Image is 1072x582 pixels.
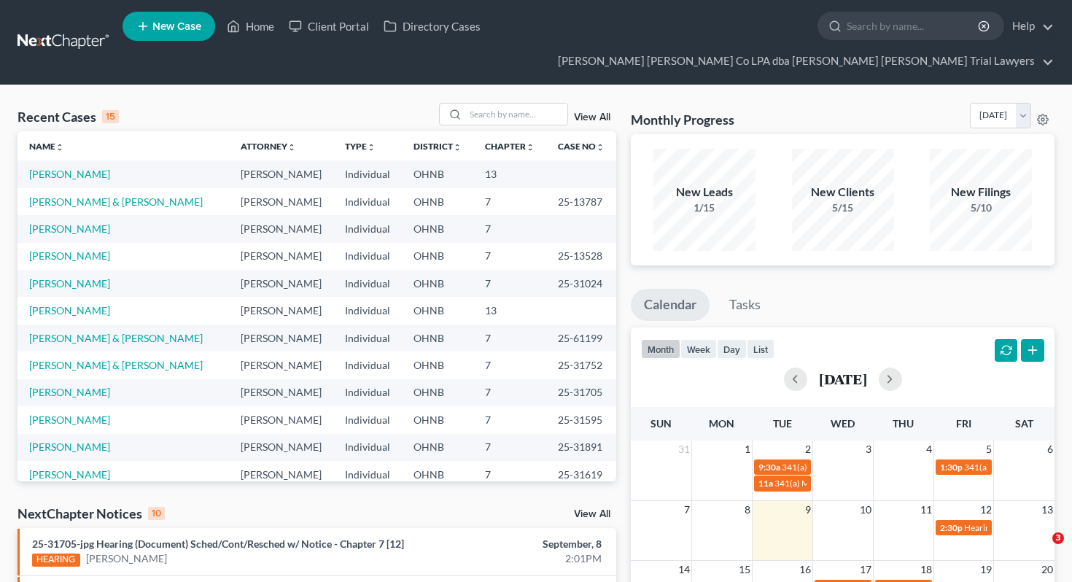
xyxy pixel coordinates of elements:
a: Nameunfold_more [29,141,64,152]
td: [PERSON_NAME] [229,297,333,324]
a: [PERSON_NAME] & [PERSON_NAME] [29,332,203,344]
a: Calendar [631,289,710,321]
span: Wed [831,417,855,430]
button: day [717,339,747,359]
a: Attorneyunfold_more [241,141,296,152]
span: 18 [919,561,933,578]
td: OHNB [402,297,473,324]
div: 5/10 [930,201,1032,215]
td: OHNB [402,270,473,297]
td: [PERSON_NAME] [229,325,333,352]
div: New Clients [792,184,894,201]
td: 7 [473,461,546,488]
span: 10 [858,501,873,519]
td: Individual [333,215,402,242]
span: Mon [709,417,734,430]
a: Client Portal [281,13,376,39]
td: [PERSON_NAME] [229,461,333,488]
a: [PERSON_NAME] [29,277,110,290]
div: 2:01PM [422,551,602,566]
i: unfold_more [287,143,296,152]
td: OHNB [402,325,473,352]
td: 7 [473,379,546,406]
a: [PERSON_NAME] [PERSON_NAME] Co LPA dba [PERSON_NAME] [PERSON_NAME] Trial Lawyers [551,48,1054,74]
td: 7 [473,243,546,270]
div: 10 [148,507,165,520]
input: Search by name... [465,104,567,125]
td: Individual [333,461,402,488]
td: 7 [473,352,546,379]
td: 25-31619 [546,461,616,488]
a: [PERSON_NAME] [29,468,110,481]
a: Home [220,13,281,39]
td: 25-31891 [546,434,616,461]
span: 3 [864,441,873,458]
a: [PERSON_NAME] [29,386,110,398]
span: 1 [743,441,752,458]
button: month [641,339,680,359]
td: OHNB [402,461,473,488]
td: [PERSON_NAME] [229,215,333,242]
div: NextChapter Notices [18,505,165,522]
span: 9 [804,501,812,519]
td: [PERSON_NAME] [229,352,333,379]
td: 7 [473,270,546,297]
td: [PERSON_NAME] [229,434,333,461]
i: unfold_more [367,143,376,152]
a: [PERSON_NAME] [29,168,110,180]
a: [PERSON_NAME] [29,304,110,317]
td: 25-31752 [546,352,616,379]
span: 6 [1046,441,1054,458]
i: unfold_more [55,143,64,152]
span: 12 [979,501,993,519]
a: [PERSON_NAME] [29,222,110,235]
span: 20 [1040,561,1054,578]
td: 25-31595 [546,406,616,433]
td: OHNB [402,406,473,433]
span: Tue [773,417,792,430]
span: 19 [979,561,993,578]
span: Sun [650,417,672,430]
span: Sat [1015,417,1033,430]
td: OHNB [402,160,473,187]
span: 31 [677,441,691,458]
td: Individual [333,270,402,297]
span: 11a [758,478,773,489]
a: Help [1005,13,1054,39]
span: Thu [893,417,914,430]
td: Individual [333,352,402,379]
td: Individual [333,434,402,461]
td: 25-13528 [546,243,616,270]
div: New Filings [930,184,1032,201]
td: Individual [333,297,402,324]
td: Individual [333,160,402,187]
span: 341(a) Meeting of Creditors for [PERSON_NAME] [782,462,971,473]
td: OHNB [402,215,473,242]
span: 1:30p [940,462,963,473]
a: Chapterunfold_more [485,141,535,152]
td: OHNB [402,379,473,406]
span: New Case [152,21,201,32]
span: 8 [743,501,752,519]
span: 17 [858,561,873,578]
td: 7 [473,215,546,242]
div: HEARING [32,554,80,567]
a: [PERSON_NAME] & [PERSON_NAME] [29,195,203,208]
span: 7 [683,501,691,519]
a: Districtunfold_more [413,141,462,152]
td: Individual [333,325,402,352]
span: 11 [919,501,933,519]
td: OHNB [402,188,473,215]
a: Typeunfold_more [345,141,376,152]
td: Individual [333,379,402,406]
a: [PERSON_NAME] & [PERSON_NAME] [29,359,203,371]
span: 14 [677,561,691,578]
span: 4 [925,441,933,458]
a: Directory Cases [376,13,488,39]
td: [PERSON_NAME] [229,406,333,433]
span: 341(a) Meeting of Creditors for [PERSON_NAME] & [PERSON_NAME] [774,478,1041,489]
button: list [747,339,774,359]
div: Recent Cases [18,108,119,125]
div: 1/15 [653,201,756,215]
div: 15 [102,110,119,123]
